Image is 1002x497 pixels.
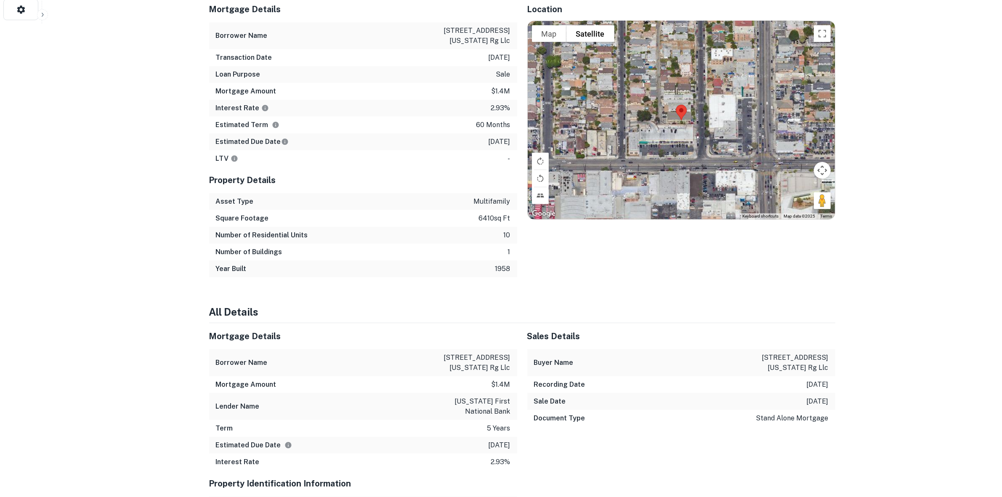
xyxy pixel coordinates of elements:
[209,477,517,490] h5: Property Identification Information
[435,396,510,417] p: [US_STATE] first national bank
[216,380,276,390] h6: Mortgage Amount
[814,25,831,42] button: Toggle fullscreen view
[216,69,260,80] h6: Loan Purpose
[489,53,510,63] p: [DATE]
[532,187,549,204] button: Tilt map
[566,25,614,42] button: Show satellite imagery
[743,213,779,219] button: Keyboard shortcuts
[209,174,517,186] h5: Property Details
[527,330,835,343] h5: Sales Details
[209,304,835,319] h4: All Details
[492,86,510,96] p: $1.4m
[216,457,260,467] h6: Interest Rate
[272,121,279,129] svg: Term is based on a standard schedule for this type of loan.
[479,213,510,223] p: 6410 sq ft
[216,440,292,450] h6: Estimated Due Date
[532,25,566,42] button: Show street map
[216,401,260,412] h6: Lender Name
[284,441,292,449] svg: Estimate is based on a standard schedule for this type of loan.
[534,380,585,390] h6: Recording Date
[491,457,510,467] p: 2.93%
[496,69,510,80] p: sale
[821,214,832,218] a: Terms (opens in new tab)
[261,104,269,112] svg: The interest rates displayed on the website are for informational purposes only and may be report...
[491,103,510,113] p: 2.93%
[216,358,268,368] h6: Borrower Name
[216,154,238,164] h6: LTV
[216,137,289,147] h6: Estimated Due Date
[532,170,549,187] button: Rotate map counterclockwise
[753,353,829,373] p: [STREET_ADDRESS][US_STATE] rg llc
[216,264,247,274] h6: Year Built
[209,3,517,16] h5: Mortgage Details
[527,3,835,16] h5: Location
[495,264,510,274] p: 1958
[216,230,308,240] h6: Number of Residential Units
[216,247,282,257] h6: Number of Buildings
[476,120,510,130] p: 60 months
[807,396,829,407] p: [DATE]
[814,192,831,209] button: Drag Pegman onto the map to open Street View
[534,358,574,368] h6: Buyer Name
[530,208,558,219] a: Open this area in Google Maps (opens a new window)
[492,380,510,390] p: $1.4m
[435,26,510,46] p: [STREET_ADDRESS][US_STATE] rg llc
[216,31,268,41] h6: Borrower Name
[435,353,510,373] p: [STREET_ADDRESS][US_STATE] rg llc
[807,380,829,390] p: [DATE]
[814,162,831,179] button: Map camera controls
[216,86,276,96] h6: Mortgage Amount
[508,154,510,164] p: -
[216,423,233,433] h6: Term
[508,247,510,257] p: 1
[534,413,585,423] h6: Document Type
[209,330,517,343] h5: Mortgage Details
[530,208,558,219] img: Google
[216,197,254,207] h6: Asset Type
[216,213,269,223] h6: Square Footage
[281,138,289,146] svg: Estimate is based on a standard schedule for this type of loan.
[216,103,269,113] h6: Interest Rate
[489,137,510,147] p: [DATE]
[960,430,1002,470] iframe: Chat Widget
[489,440,510,450] p: [DATE]
[474,197,510,207] p: multifamily
[231,155,238,162] svg: LTVs displayed on the website are for informational purposes only and may be reported incorrectly...
[504,230,510,240] p: 10
[784,214,816,218] span: Map data ©2025
[216,120,279,130] h6: Estimated Term
[532,153,549,170] button: Rotate map clockwise
[756,413,829,423] p: stand alone mortgage
[534,396,566,407] h6: Sale Date
[216,53,272,63] h6: Transaction Date
[487,423,510,433] p: 5 years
